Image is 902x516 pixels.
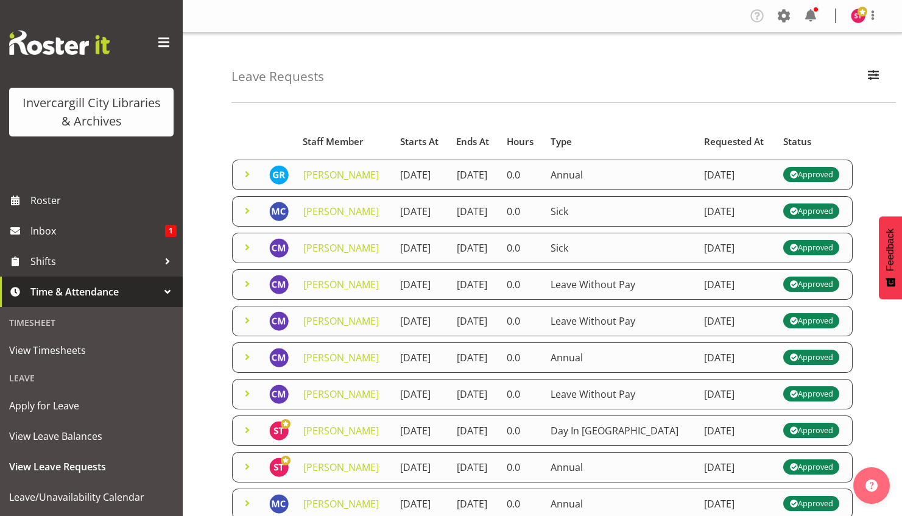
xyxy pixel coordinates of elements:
a: [PERSON_NAME] [303,424,379,437]
span: Shifts [30,252,158,270]
td: [DATE] [449,452,500,482]
a: [PERSON_NAME] [303,461,379,474]
span: Starts At [400,135,439,149]
td: Annual [543,342,697,373]
td: [DATE] [697,160,776,190]
img: chamique-mamolo11658.jpg [269,384,289,404]
img: maria-catu11656.jpg [269,202,289,221]
td: [DATE] [393,342,449,373]
div: Approved [789,460,833,475]
td: Sick [543,233,697,263]
td: Day In [GEOGRAPHIC_DATA] [543,415,697,446]
td: 0.0 [499,196,543,227]
a: View Leave Requests [3,451,180,482]
td: [DATE] [393,415,449,446]
img: grace-roscoe-squires11664.jpg [269,165,289,185]
span: Status [783,135,811,149]
td: 0.0 [499,452,543,482]
div: Approved [789,241,833,255]
td: 0.0 [499,379,543,409]
div: Approved [789,168,833,182]
td: Sick [543,196,697,227]
div: Approved [789,204,833,219]
td: Leave Without Pay [543,269,697,300]
span: Ends At [456,135,489,149]
td: [DATE] [449,160,500,190]
td: [DATE] [697,233,776,263]
a: [PERSON_NAME] [303,314,379,328]
span: Feedback [885,228,896,271]
span: Apply for Leave [9,397,174,415]
td: [DATE] [393,452,449,482]
td: 0.0 [499,342,543,373]
td: Leave Without Pay [543,379,697,409]
span: Roster [30,191,177,210]
a: [PERSON_NAME] [303,278,379,291]
td: [DATE] [449,379,500,409]
a: [PERSON_NAME] [303,351,379,364]
td: 0.0 [499,160,543,190]
div: Approved [789,423,833,438]
td: [DATE] [697,306,776,336]
span: Leave/Unavailability Calendar [9,488,174,506]
img: chamique-mamolo11658.jpg [269,275,289,294]
div: Approved [789,350,833,365]
td: [DATE] [393,306,449,336]
td: [DATE] [697,452,776,482]
td: [DATE] [393,269,449,300]
td: 0.0 [499,269,543,300]
img: maria-catu11656.jpg [269,494,289,514]
td: [DATE] [449,342,500,373]
div: Approved [789,314,833,328]
span: Inbox [30,222,165,240]
h4: Leave Requests [231,69,324,83]
a: [PERSON_NAME] [303,387,379,401]
td: [DATE] [449,415,500,446]
div: Invercargill City Libraries & Archives [21,94,161,130]
div: Timesheet [3,310,180,335]
td: 0.0 [499,233,543,263]
button: Feedback - Show survey [879,216,902,299]
img: saniya-thompson11688.jpg [269,458,289,477]
a: View Timesheets [3,335,180,366]
span: View Timesheets [9,341,174,359]
img: chamique-mamolo11658.jpg [269,348,289,367]
td: [DATE] [697,196,776,227]
span: View Leave Balances [9,427,174,445]
a: Leave/Unavailability Calendar [3,482,180,512]
a: Apply for Leave [3,391,180,421]
td: [DATE] [449,233,500,263]
img: Rosterit website logo [9,30,110,55]
td: 0.0 [499,306,543,336]
a: View Leave Balances [3,421,180,451]
img: chamique-mamolo11658.jpg [269,238,289,258]
span: View Leave Requests [9,458,174,476]
span: Time & Attendance [30,283,158,301]
td: [DATE] [449,306,500,336]
td: [DATE] [449,269,500,300]
td: [DATE] [393,160,449,190]
img: saniya-thompson11688.jpg [269,421,289,440]
img: help-xxl-2.png [865,479,878,492]
td: Annual [543,452,697,482]
td: Leave Without Pay [543,306,697,336]
span: Type [551,135,572,149]
img: chamique-mamolo11658.jpg [269,311,289,331]
a: [PERSON_NAME] [303,205,379,218]
td: [DATE] [393,233,449,263]
a: [PERSON_NAME] [303,168,379,182]
a: [PERSON_NAME] [303,241,379,255]
img: saniya-thompson11688.jpg [851,9,865,23]
div: Approved [789,497,833,511]
span: 1 [165,225,177,237]
td: [DATE] [697,415,776,446]
td: [DATE] [449,196,500,227]
span: Staff Member [303,135,364,149]
div: Leave [3,366,180,391]
a: [PERSON_NAME] [303,497,379,511]
td: [DATE] [697,379,776,409]
button: Filter Employees [861,63,886,90]
span: Requested At [704,135,764,149]
td: [DATE] [697,342,776,373]
td: Annual [543,160,697,190]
